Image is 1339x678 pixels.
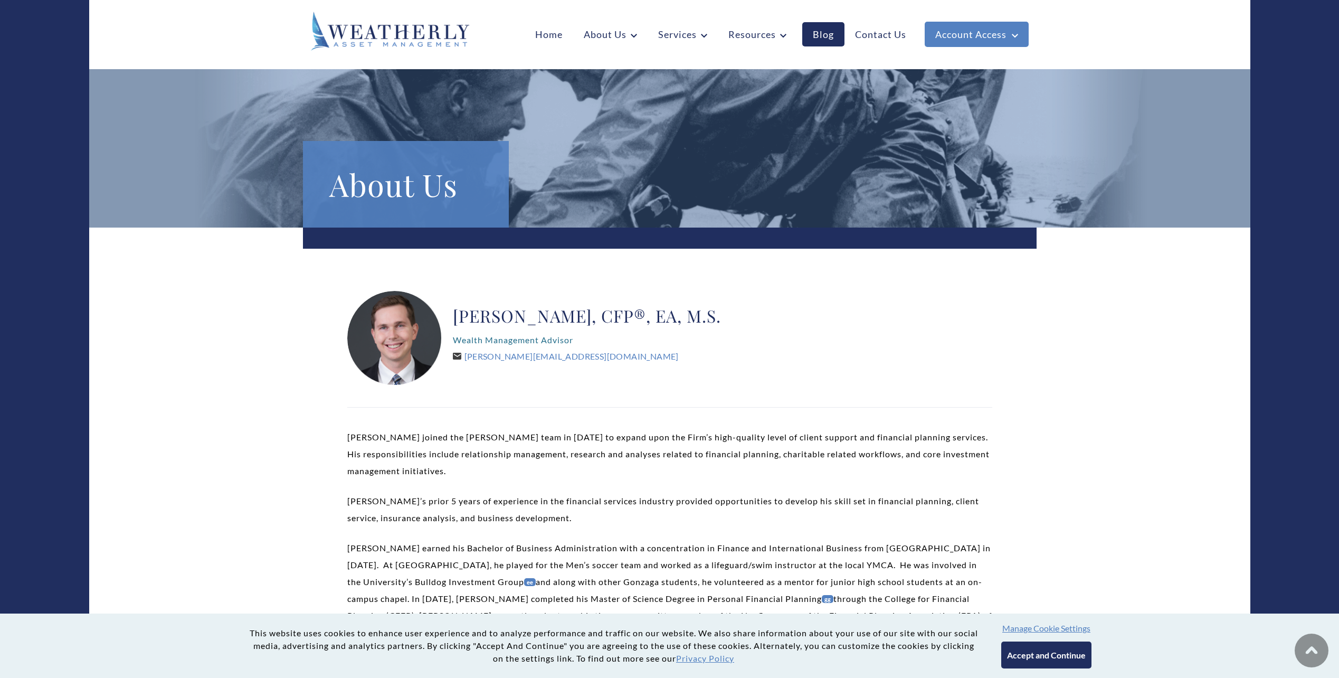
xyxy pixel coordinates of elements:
a: Blog [802,22,844,46]
a: Privacy Policy [676,653,734,663]
p: Wealth Management Advisor [453,332,721,349]
h1: About Us [329,167,482,201]
p: This website uses cookies to enhance user experience and to analyze performance and traffic on ou... [248,627,980,665]
a: gg [822,595,834,603]
a: Contact Us [844,22,917,46]
a: Services [648,22,718,46]
p: [PERSON_NAME] earned his Bachelor of Business Administration with a concentration in Finance and ... [347,540,992,658]
button: Manage Cookie Settings [1002,623,1090,633]
a: Account Access [925,22,1029,47]
a: About Us [573,22,648,46]
p: [PERSON_NAME] joined the [PERSON_NAME] team in [DATE] to expand upon the Firm’s high-quality leve... [347,429,992,479]
a: Resources [718,22,797,46]
h2: [PERSON_NAME], CFP®, EA, M.S. [453,305,721,326]
button: Accept and Continue [1001,642,1091,668]
a: Home [525,22,573,46]
a: ee [524,578,536,586]
a: [PERSON_NAME][EMAIL_ADDRESS][DOMAIN_NAME] [453,351,679,361]
img: Weatherly [311,12,469,51]
p: [PERSON_NAME]’s prior 5 years of experience in the financial services industry provided opportuni... [347,493,992,526]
